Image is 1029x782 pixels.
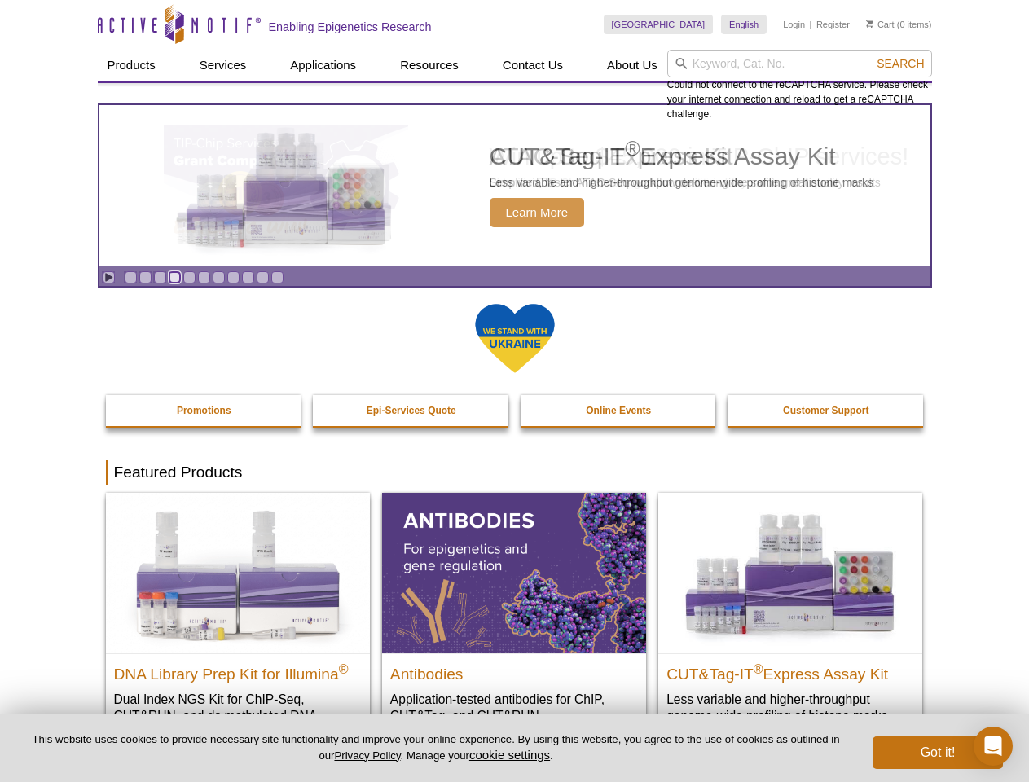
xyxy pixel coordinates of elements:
[783,19,805,30] a: Login
[873,736,1003,769] button: Got it!
[667,50,932,121] div: Could not connect to the reCAPTCHA service. Please check your internet connection and reload to g...
[521,395,718,426] a: Online Events
[390,691,638,724] p: Application-tested antibodies for ChIP, CUT&Tag, and CUT&RUN.
[866,19,895,30] a: Cart
[390,658,638,683] h2: Antibodies
[257,271,269,283] a: Go to slide 10
[103,271,115,283] a: Toggle autoplay
[169,271,181,283] a: Go to slide 4
[106,493,370,652] img: DNA Library Prep Kit for Illumina
[198,271,210,283] a: Go to slide 6
[754,661,763,675] sup: ®
[125,271,137,283] a: Go to slide 1
[877,57,924,70] span: Search
[106,493,370,756] a: DNA Library Prep Kit for Illumina DNA Library Prep Kit for Illumina® Dual Index NGS Kit for ChIP-...
[382,493,646,740] a: All Antibodies Antibodies Application-tested antibodies for ChIP, CUT&Tag, and CUT&RUN.
[269,20,432,34] h2: Enabling Epigenetics Research
[866,15,932,34] li: (0 items)
[227,271,240,283] a: Go to slide 8
[213,271,225,283] a: Go to slide 7
[154,271,166,283] a: Go to slide 3
[666,691,914,724] p: Less variable and higher-throughput genome-wide profiling of histone marks​.
[334,749,400,762] a: Privacy Policy
[597,50,667,81] a: About Us
[872,56,929,71] button: Search
[177,405,231,416] strong: Promotions
[866,20,873,28] img: Your Cart
[721,15,767,34] a: English
[493,50,573,81] a: Contact Us
[183,271,196,283] a: Go to slide 5
[667,50,932,77] input: Keyword, Cat. No.
[139,271,152,283] a: Go to slide 2
[382,493,646,652] img: All Antibodies
[339,661,349,675] sup: ®
[666,658,914,683] h2: CUT&Tag-IT Express Assay Kit
[190,50,257,81] a: Services
[390,50,468,81] a: Resources
[280,50,366,81] a: Applications
[114,658,362,683] h2: DNA Library Prep Kit for Illumina
[106,460,924,485] h2: Featured Products
[604,15,714,34] a: [GEOGRAPHIC_DATA]
[26,732,846,763] p: This website uses cookies to provide necessary site functionality and improve your online experie...
[242,271,254,283] a: Go to slide 9
[658,493,922,652] img: CUT&Tag-IT® Express Assay Kit
[783,405,868,416] strong: Customer Support
[728,395,925,426] a: Customer Support
[469,748,550,762] button: cookie settings
[816,19,850,30] a: Register
[810,15,812,34] li: |
[271,271,284,283] a: Go to slide 11
[474,302,556,375] img: We Stand With Ukraine
[114,691,362,740] p: Dual Index NGS Kit for ChIP-Seq, CUT&RUN, and ds methylated DNA assays.
[586,405,651,416] strong: Online Events
[658,493,922,740] a: CUT&Tag-IT® Express Assay Kit CUT&Tag-IT®Express Assay Kit Less variable and higher-throughput ge...
[98,50,165,81] a: Products
[106,395,303,426] a: Promotions
[367,405,456,416] strong: Epi-Services Quote
[313,395,510,426] a: Epi-Services Quote
[974,727,1013,766] div: Open Intercom Messenger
